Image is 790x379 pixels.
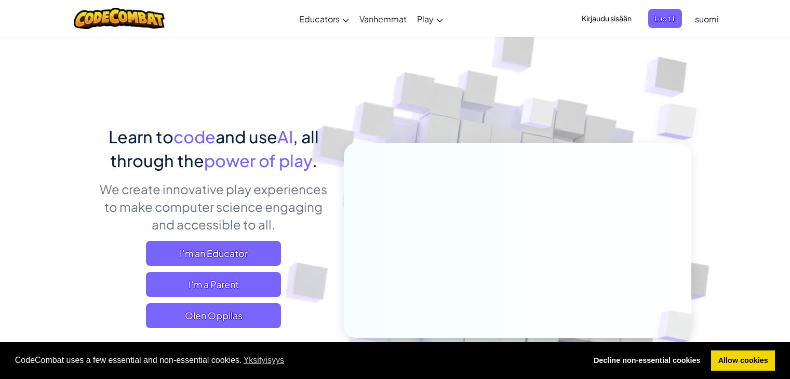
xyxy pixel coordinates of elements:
a: suomi [690,5,724,33]
img: Overlap cubes [501,77,575,155]
button: Kirjaudu sisään [575,9,638,28]
a: learn more about cookies [242,353,286,368]
button: Olen Oppilas [146,303,281,328]
a: I'm an Educator [146,241,281,266]
img: Overlap cubes [640,289,718,364]
button: Luo tili [648,9,682,28]
span: suomi [695,13,719,24]
span: code [173,126,216,147]
p: We create innovative play experiences to make computer science engaging and accessible to all. [99,180,328,233]
a: allow cookies [711,350,775,371]
span: Play [417,13,434,24]
span: Educators [299,13,340,24]
span: power of play [204,150,312,171]
a: Vanhemmat [354,5,412,33]
span: CodeCombat uses a few essential and non-essential cookies. [15,353,579,368]
span: and use [216,126,277,147]
span: . [312,150,317,171]
a: I'm a Parent [146,272,281,297]
img: Overlap cubes [636,78,726,166]
span: Learn to [109,126,173,147]
span: AI [277,126,293,147]
img: CodeCombat logo [74,8,165,29]
a: Play [412,5,448,33]
a: deny cookies [586,350,707,371]
a: Educators [294,5,354,33]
